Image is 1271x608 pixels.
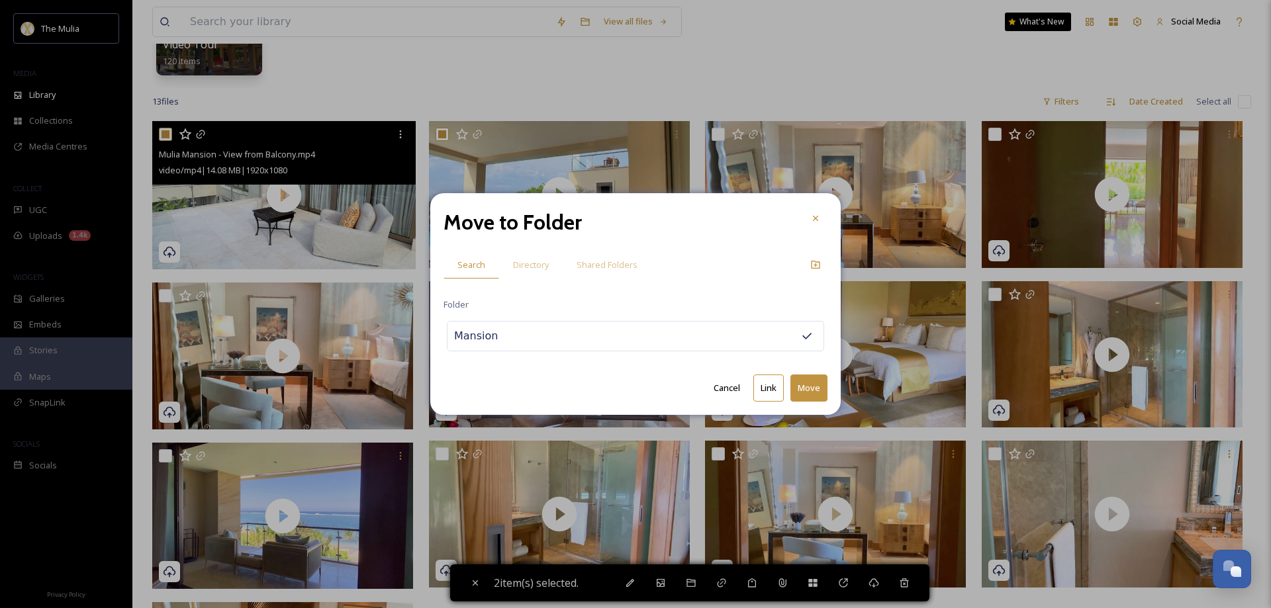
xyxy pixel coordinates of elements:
[790,374,827,402] button: Move
[457,259,485,271] span: Search
[513,259,549,271] span: Directory
[1213,550,1251,588] button: Open Chat
[577,259,637,271] span: Shared Folders
[707,375,747,401] button: Cancel
[753,374,784,402] button: Link
[444,298,469,311] span: Folder
[444,206,582,238] h2: Move to Folder
[447,322,593,351] input: Search for a folder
